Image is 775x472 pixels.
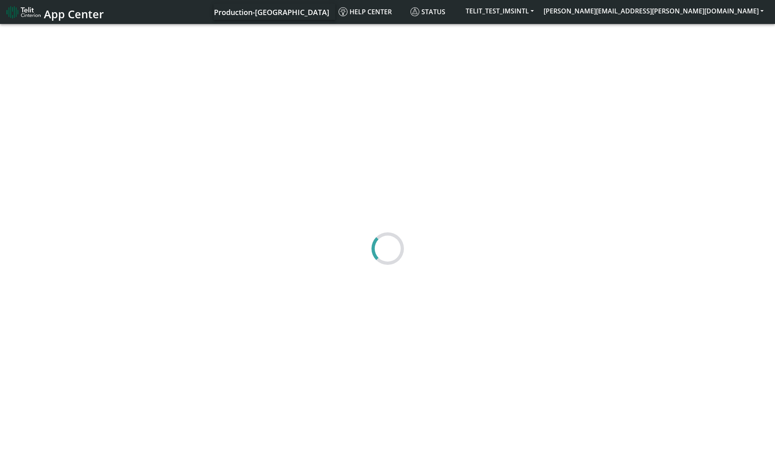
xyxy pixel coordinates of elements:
[214,4,329,20] a: Your current platform instance
[214,7,329,17] span: Production-[GEOGRAPHIC_DATA]
[6,6,41,19] img: logo-telit-cinterion-gw-new.png
[410,7,419,16] img: status.svg
[410,7,445,16] span: Status
[339,7,348,16] img: knowledge.svg
[407,4,461,20] a: Status
[335,4,407,20] a: Help center
[6,3,103,21] a: App Center
[461,4,539,18] button: TELIT_TEST_IMSINTL
[539,4,769,18] button: [PERSON_NAME][EMAIL_ADDRESS][PERSON_NAME][DOMAIN_NAME]
[339,7,392,16] span: Help center
[44,6,104,22] span: App Center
